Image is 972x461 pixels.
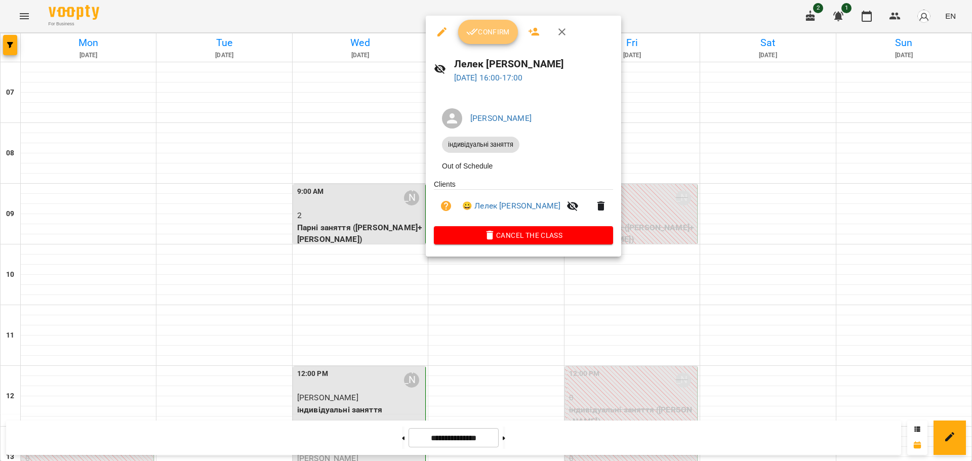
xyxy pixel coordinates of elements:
[470,113,532,123] a: [PERSON_NAME]
[466,26,510,38] span: Confirm
[434,157,613,175] li: Out of Schedule
[434,194,458,218] button: Unpaid. Bill the attendance?
[434,226,613,244] button: Cancel the class
[454,56,613,72] h6: Лелек [PERSON_NAME]
[462,200,560,212] a: 😀 Лелек [PERSON_NAME]
[442,140,519,149] span: індивідуальні заняття
[442,229,605,241] span: Cancel the class
[434,179,613,226] ul: Clients
[458,20,518,44] button: Confirm
[454,73,523,82] a: [DATE] 16:00-17:00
